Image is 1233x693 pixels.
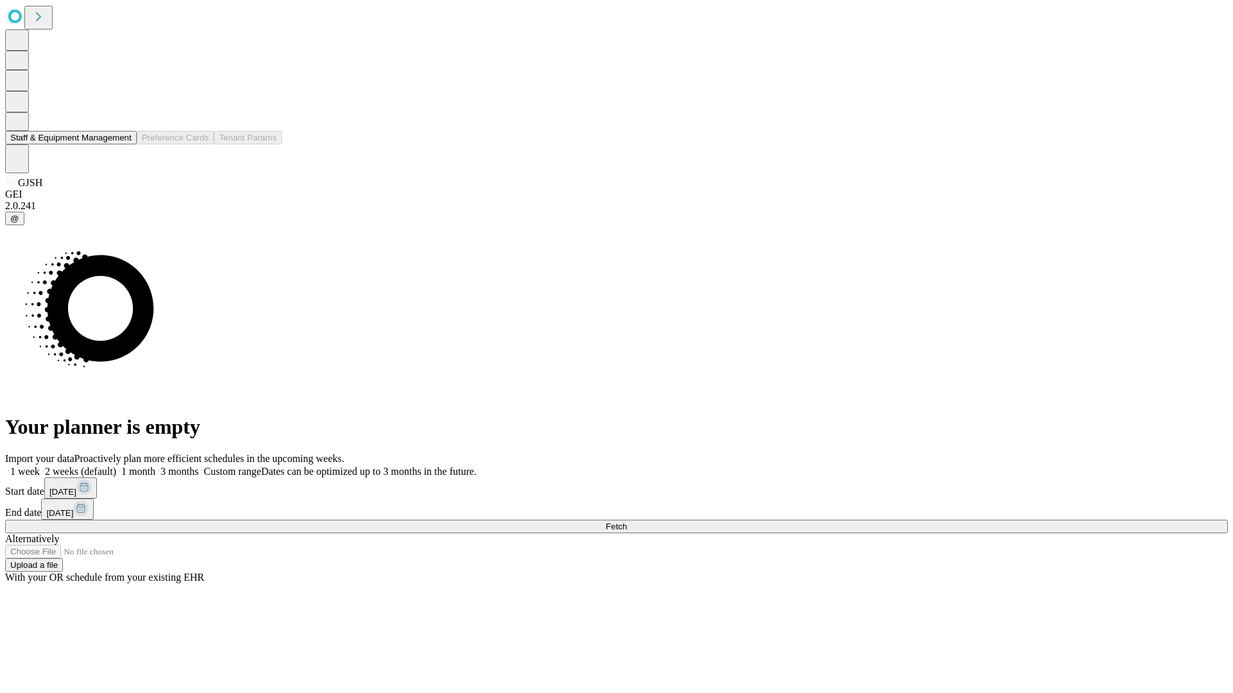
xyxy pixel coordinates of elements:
span: With your OR schedule from your existing EHR [5,572,204,583]
span: 1 month [121,466,155,477]
span: Alternatively [5,533,59,544]
span: Dates can be optimized up to 3 months in the future. [261,466,477,477]
span: [DATE] [49,487,76,497]
div: 2.0.241 [5,200,1228,212]
span: GJSH [18,177,42,188]
button: @ [5,212,24,225]
span: @ [10,214,19,223]
div: Start date [5,477,1228,499]
button: Upload a file [5,558,63,572]
button: Preference Cards [137,131,214,144]
span: Fetch [606,522,627,531]
span: [DATE] [46,508,73,518]
div: End date [5,499,1228,520]
button: Tenant Params [214,131,282,144]
button: [DATE] [44,477,97,499]
span: Proactively plan more efficient schedules in the upcoming weeks. [74,453,344,464]
span: Import your data [5,453,74,464]
button: [DATE] [41,499,94,520]
span: Custom range [204,466,261,477]
button: Staff & Equipment Management [5,131,137,144]
span: 2 weeks (default) [45,466,116,477]
span: 3 months [161,466,198,477]
div: GEI [5,189,1228,200]
h1: Your planner is empty [5,415,1228,439]
button: Fetch [5,520,1228,533]
span: 1 week [10,466,40,477]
